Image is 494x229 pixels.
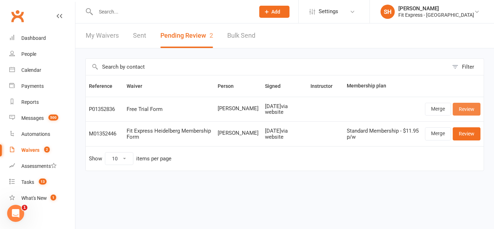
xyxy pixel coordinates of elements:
[21,163,57,169] div: Assessments
[89,83,120,89] span: Reference
[398,12,474,18] div: Fit Express - [GEOGRAPHIC_DATA]
[319,4,338,20] span: Settings
[265,82,288,90] button: Signed
[127,82,150,90] button: Waiver
[310,82,340,90] button: Instructor
[21,147,39,153] div: Waivers
[344,75,422,97] th: Membership plan
[398,5,474,12] div: [PERSON_NAME]
[265,128,304,140] div: [DATE] via website
[347,128,419,140] div: Standard Membership - $11.95 p/w
[21,115,44,121] div: Messages
[448,59,484,75] button: Filter
[453,103,480,116] a: Review
[218,83,241,89] span: Person
[133,23,146,48] a: Sent
[218,130,259,136] span: [PERSON_NAME]
[9,110,75,126] a: Messages 500
[21,83,44,89] div: Payments
[9,78,75,94] a: Payments
[265,103,304,115] div: [DATE] via website
[9,126,75,142] a: Automations
[21,99,39,105] div: Reports
[86,59,448,75] input: Search by contact
[425,127,451,140] a: Merge
[259,6,290,18] button: Add
[21,67,41,73] div: Calendar
[51,195,56,201] span: 1
[94,7,250,17] input: Search...
[39,179,47,185] span: 13
[209,32,213,39] span: 2
[9,62,75,78] a: Calendar
[89,131,120,137] div: M01352446
[160,23,213,48] button: Pending Review2
[21,35,46,41] div: Dashboard
[89,82,120,90] button: Reference
[127,106,211,112] div: Free Trial Form
[453,127,480,140] a: Review
[44,147,50,153] span: 2
[21,131,50,137] div: Automations
[381,5,395,19] div: SH
[462,63,474,71] div: Filter
[22,205,27,211] span: 1
[9,94,75,110] a: Reports
[227,23,255,48] a: Bulk Send
[21,51,36,57] div: People
[218,106,259,112] span: [PERSON_NAME]
[127,128,211,140] div: Fit Express Heidelberg Membership Form
[86,23,119,48] a: My Waivers
[425,103,451,116] a: Merge
[265,83,288,89] span: Signed
[89,106,120,112] div: P01352836
[21,195,47,201] div: What's New
[9,46,75,62] a: People
[127,83,150,89] span: Waiver
[48,114,58,121] span: 500
[310,83,340,89] span: Instructor
[136,156,171,162] div: items per page
[7,205,24,222] iframe: Intercom live chat
[9,190,75,206] a: What's New1
[9,174,75,190] a: Tasks 13
[9,142,75,158] a: Waivers 2
[272,9,281,15] span: Add
[9,30,75,46] a: Dashboard
[89,152,171,165] div: Show
[9,7,26,25] a: Clubworx
[21,179,34,185] div: Tasks
[9,158,75,174] a: Assessments
[218,82,241,90] button: Person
